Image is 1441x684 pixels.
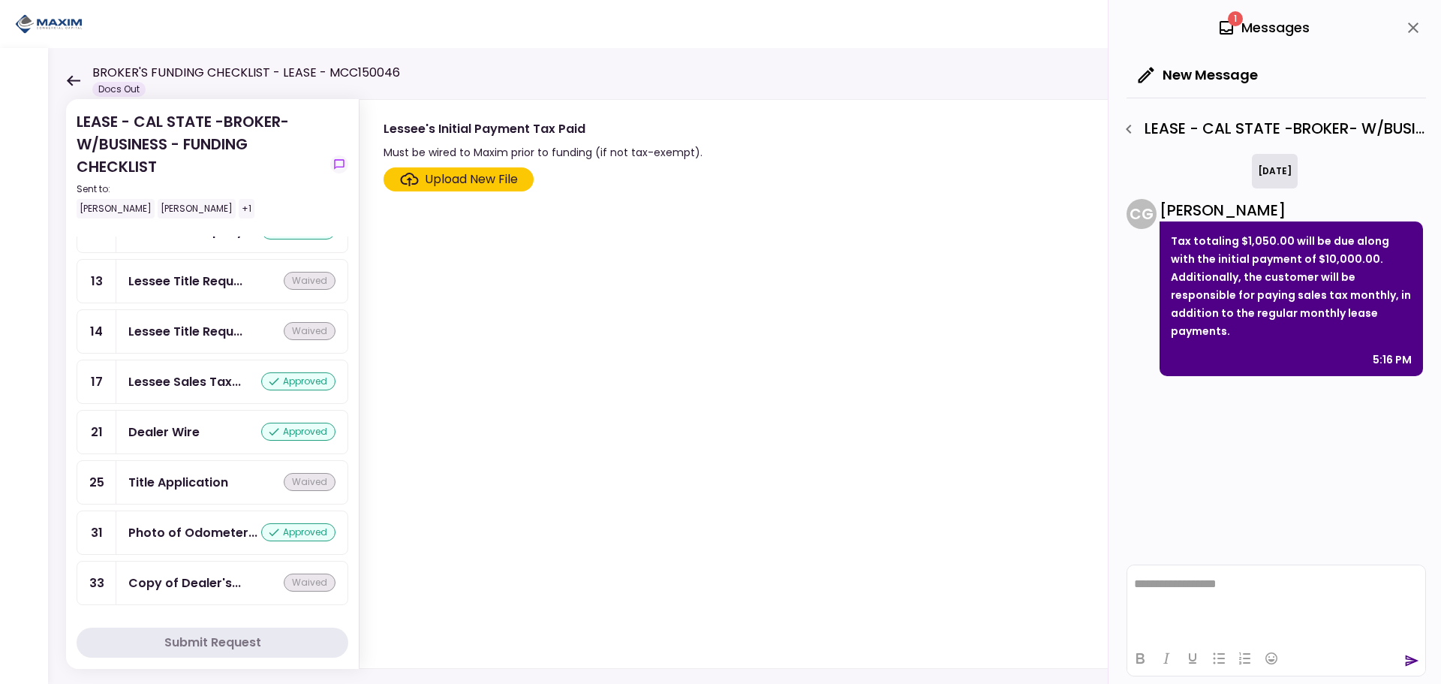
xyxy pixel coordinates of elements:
div: [PERSON_NAME] [1160,199,1423,221]
p: Tax totaling $1,050.00 will be due along with the initial payment of $10,000.00. Additionally, th... [1171,232,1412,340]
div: +1 [239,199,254,218]
h1: BROKER'S FUNDING CHECKLIST - LEASE - MCC150046 [92,64,400,82]
div: approved [261,372,335,390]
a: 31Photo of Odometer or Reefer hoursapproved [77,511,348,555]
button: New Message [1127,56,1270,95]
div: 25 [77,461,116,504]
div: Copy of Dealer's Warranty [128,574,241,592]
a: 25Title Applicationwaived [77,460,348,505]
div: 33 [77,562,116,604]
button: Bullet list [1206,648,1232,669]
div: C G [1127,199,1157,229]
div: Sent to: [77,182,324,196]
button: Submit Request [77,628,348,658]
button: send [1404,653,1419,668]
a: 14Lessee Title Requirements - Other Requirementswaived [77,309,348,354]
button: Underline [1180,648,1205,669]
div: [PERSON_NAME] [77,199,155,218]
img: Partner icon [15,13,83,35]
div: approved [261,523,335,541]
div: 14 [77,310,116,353]
div: approved [261,423,335,441]
div: Dealer Wire [128,423,200,441]
div: Upload New File [425,170,518,188]
div: waived [284,272,335,290]
div: Lessee's Initial Payment Tax PaidMust be wired to Maxim prior to funding (if not tax-exempt).show... [359,99,1411,669]
div: [PERSON_NAME] [158,199,236,218]
div: LEASE - CAL STATE -BROKER- W/BUSINESS - FUNDING CHECKLIST - Lessee's Initial Payment Tax Paid [1116,116,1426,142]
a: 17Lessee Sales Tax Treatmentapproved [77,360,348,404]
iframe: Rich Text Area [1127,565,1425,640]
div: LEASE - CAL STATE -BROKER- W/BUSINESS - FUNDING CHECKLIST [77,110,324,218]
span: 1 [1228,11,1243,26]
div: Docs Out [92,82,146,97]
button: Bold [1127,648,1153,669]
div: waived [284,574,335,592]
button: Emojis [1259,648,1284,669]
a: 21Dealer Wireapproved [77,410,348,454]
a: 13Lessee Title Requirements - Proof of IRP or Exemptionwaived [77,259,348,303]
button: show-messages [330,155,348,173]
div: Photo of Odometer or Reefer hours [128,523,257,542]
span: Click here to upload the required document [384,167,534,191]
div: 21 [77,411,116,453]
div: 17 [77,360,116,403]
button: close [1400,15,1426,41]
div: Messages [1217,17,1310,39]
div: waived [284,473,335,491]
div: Lessee Title Requirements - Proof of IRP or Exemption [128,272,242,291]
button: Italic [1154,648,1179,669]
a: 33Copy of Dealer's Warrantywaived [77,561,348,605]
div: Lessee's Initial Payment Tax Paid [384,119,702,138]
div: waived [284,322,335,340]
div: 5:16 PM [1373,351,1412,369]
div: Lessee Title Requirements - Other Requirements [128,322,242,341]
div: [DATE] [1252,154,1298,188]
div: Lessee Sales Tax Treatment [128,372,241,391]
div: 13 [77,260,116,303]
div: Must be wired to Maxim prior to funding (if not tax-exempt). [384,143,702,161]
button: Numbered list [1232,648,1258,669]
div: Submit Request [164,634,261,652]
div: Title Application [128,473,228,492]
div: 31 [77,511,116,554]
